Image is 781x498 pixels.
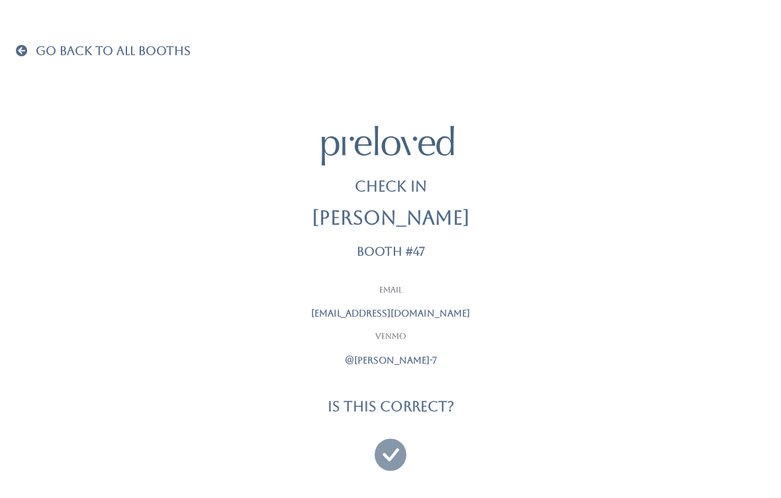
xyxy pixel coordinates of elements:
p: Venmo [225,331,556,343]
h4: Is this correct? [328,399,454,414]
p: [EMAIL_ADDRESS][DOMAIN_NAME] [225,307,556,321]
a: Go Back To All Booths [16,45,191,58]
img: preloved logo [322,126,454,165]
p: Booth #47 [357,245,425,258]
span: Go Back To All Booths [36,44,191,58]
p: @[PERSON_NAME]-7 [225,354,556,368]
p: Check In [355,176,427,197]
p: Email [225,285,556,297]
h2: [PERSON_NAME] [312,208,470,229]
